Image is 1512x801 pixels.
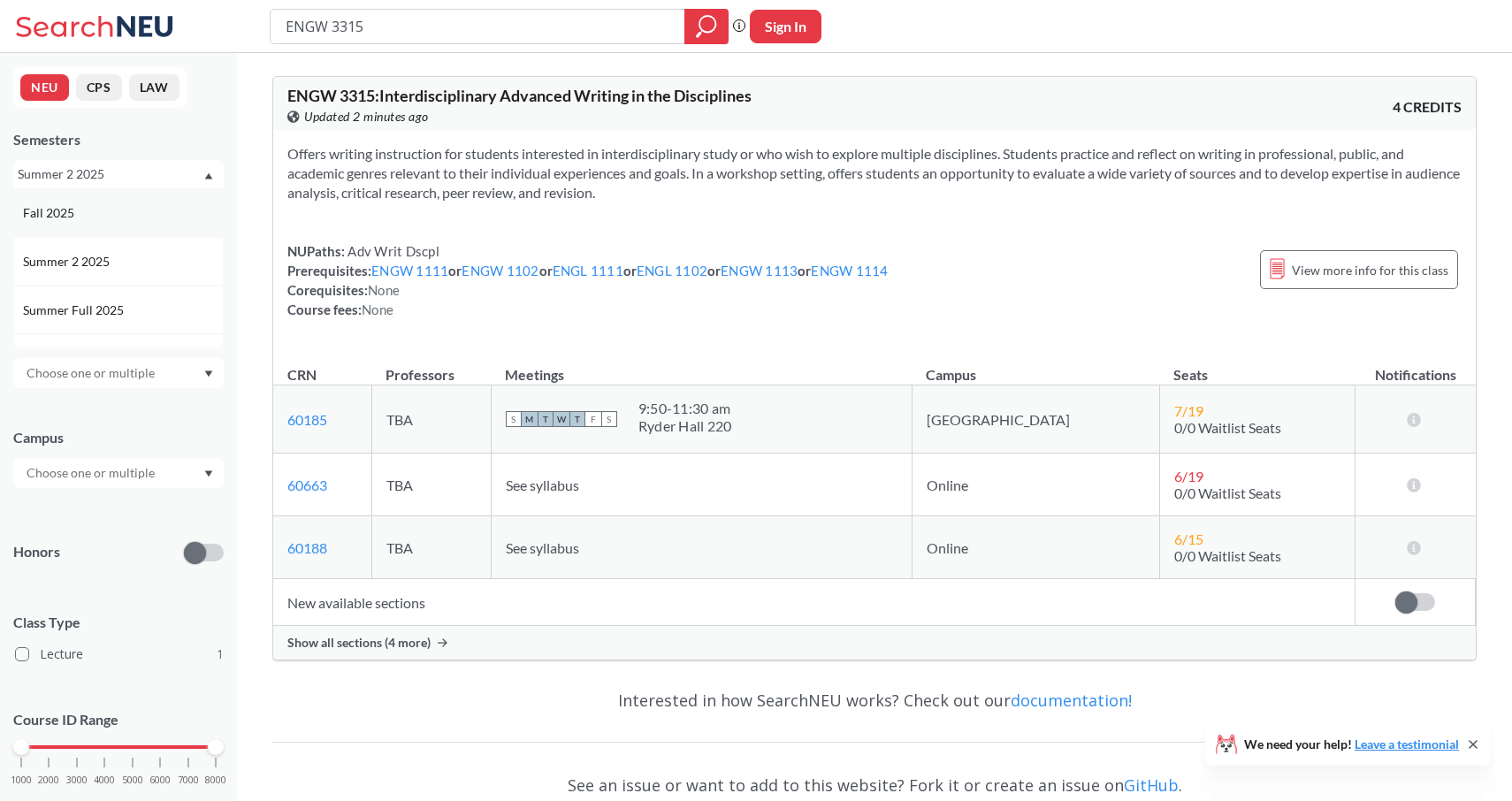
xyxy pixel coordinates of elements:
td: TBA [371,454,491,516]
a: 60185 [287,411,327,428]
span: M [522,411,538,427]
th: Seats [1159,347,1355,385]
a: ENGW 1114 [811,263,888,278]
button: Sign In [750,10,821,43]
span: T [569,411,585,427]
svg: Dropdown arrow [204,370,213,378]
span: ENGW 3315 : Interdisciplinary Advanced Writing in the Disciplines [287,86,752,105]
div: Ryder Hall 220 [638,417,732,435]
span: 0/0 Waitlist Seats [1174,484,1281,501]
div: CRN [287,365,317,385]
div: Interested in how SearchNEU works? Check out our [272,675,1477,726]
th: Professors [371,347,491,385]
span: View more info for this class [1292,259,1448,281]
a: ENGW 1113 [721,263,798,278]
span: Updated 2 minutes ago [304,107,429,126]
span: Summer Full 2025 [23,301,127,320]
a: 60188 [287,539,327,556]
span: W [554,411,569,427]
span: We need your help! [1244,738,1459,751]
div: Show all sections (4 more) [273,626,1476,660]
div: 9:50 - 11:30 am [638,400,732,417]
button: NEU [20,74,69,101]
span: Class Type [13,613,224,632]
span: 3000 [66,775,88,785]
a: ENGW 1111 [371,263,448,278]
svg: Dropdown arrow [204,172,213,179]
span: 4 CREDITS [1393,97,1462,117]
button: LAW [129,74,179,101]
span: S [506,411,522,427]
th: Notifications [1355,347,1476,385]
input: Choose one or multiple [18,362,166,384]
span: 0/0 Waitlist Seats [1174,419,1281,436]
div: Semesters [13,130,224,149]
td: TBA [371,385,491,454]
a: GitHub [1124,774,1179,796]
span: S [601,411,617,427]
a: ENGW 1102 [462,263,538,278]
span: 1000 [11,775,32,785]
a: ENGL 1102 [637,263,707,278]
td: [GEOGRAPHIC_DATA] [912,385,1159,454]
div: Summer 2 2025 [18,164,202,184]
td: TBA [371,516,491,579]
td: Online [912,454,1159,516]
span: 4000 [94,775,115,785]
span: 6000 [149,775,171,785]
div: NUPaths: Prerequisites: or or or or or Corequisites: Course fees: [287,241,889,319]
span: See syllabus [506,539,579,556]
a: documentation! [1011,690,1132,711]
span: Adv Writ Dscpl [345,243,439,259]
span: See syllabus [506,477,579,493]
span: 0/0 Waitlist Seats [1174,547,1281,564]
div: Campus [13,428,224,447]
a: Leave a testimonial [1355,736,1459,751]
span: None [368,282,400,298]
a: ENGL 1111 [553,263,623,278]
span: 8000 [205,775,226,785]
span: 6 / 19 [1174,468,1203,484]
th: Campus [912,347,1159,385]
span: F [585,411,601,427]
span: 7000 [178,775,199,785]
p: Course ID Range [13,710,224,730]
div: Summer 2 2025Dropdown arrowFall 2025Summer 2 2025Summer Full 2025Summer 1 2025Spring 2025Fall 202... [13,160,224,188]
span: Fall 2025 [23,203,78,223]
button: CPS [76,74,122,101]
td: Online [912,516,1159,579]
td: New available sections [273,579,1355,626]
span: Summer 2 2025 [23,252,113,271]
a: 60663 [287,477,327,493]
div: magnifying glass [684,9,729,44]
span: 7 / 19 [1174,402,1203,419]
span: T [538,411,554,427]
div: Dropdown arrow [13,458,224,488]
section: Offers writing instruction for students interested in interdisciplinary study or who wish to expl... [287,144,1462,202]
input: Choose one or multiple [18,462,166,484]
span: 6 / 15 [1174,530,1203,547]
div: Dropdown arrow [13,358,224,388]
th: Meetings [491,347,912,385]
svg: Dropdown arrow [204,470,213,477]
input: Class, professor, course number, "phrase" [284,11,672,42]
span: 1 [217,645,224,664]
p: Honors [13,542,60,562]
label: Lecture [15,643,224,666]
svg: magnifying glass [696,14,717,39]
span: 5000 [122,775,143,785]
span: 2000 [38,775,59,785]
span: Show all sections (4 more) [287,635,431,651]
span: None [362,301,393,317]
